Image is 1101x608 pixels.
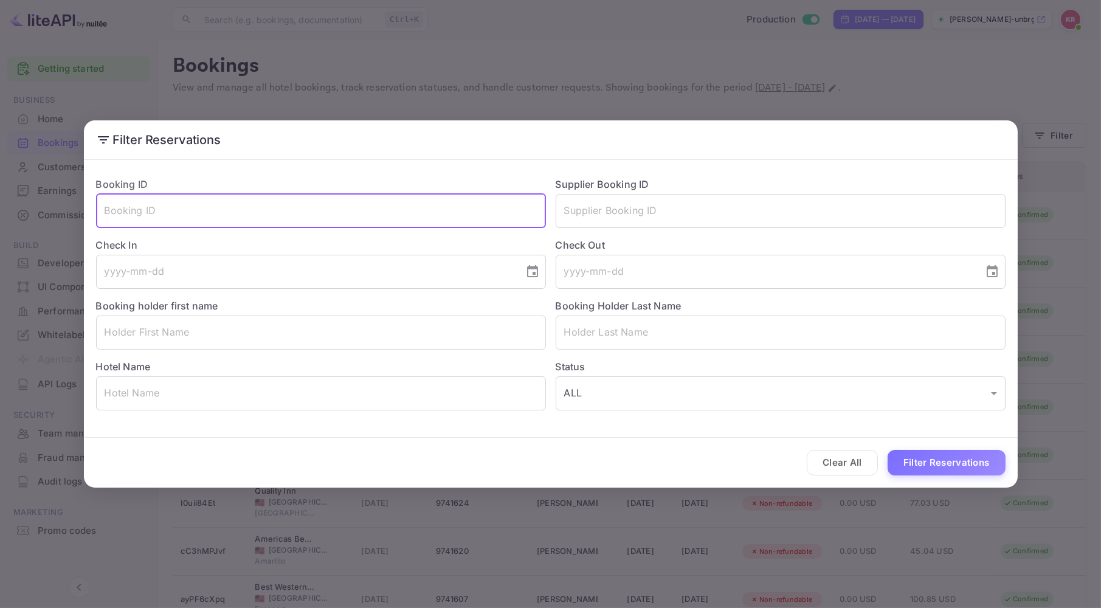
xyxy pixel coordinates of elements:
input: Holder First Name [96,316,546,350]
label: Booking Holder Last Name [556,300,682,312]
label: Booking holder first name [96,300,218,312]
button: Filter Reservations [888,450,1006,476]
button: Choose date [520,260,545,284]
input: yyyy-mm-dd [556,255,975,289]
label: Status [556,359,1006,374]
label: Booking ID [96,178,148,190]
div: ALL [556,376,1006,410]
input: Supplier Booking ID [556,194,1006,228]
button: Clear All [807,450,878,476]
input: Holder Last Name [556,316,1006,350]
input: yyyy-mm-dd [96,255,516,289]
label: Hotel Name [96,361,151,373]
input: Booking ID [96,194,546,228]
label: Check Out [556,238,1006,252]
button: Choose date [980,260,1004,284]
h2: Filter Reservations [84,120,1018,159]
label: Supplier Booking ID [556,178,649,190]
label: Check In [96,238,546,252]
input: Hotel Name [96,376,546,410]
